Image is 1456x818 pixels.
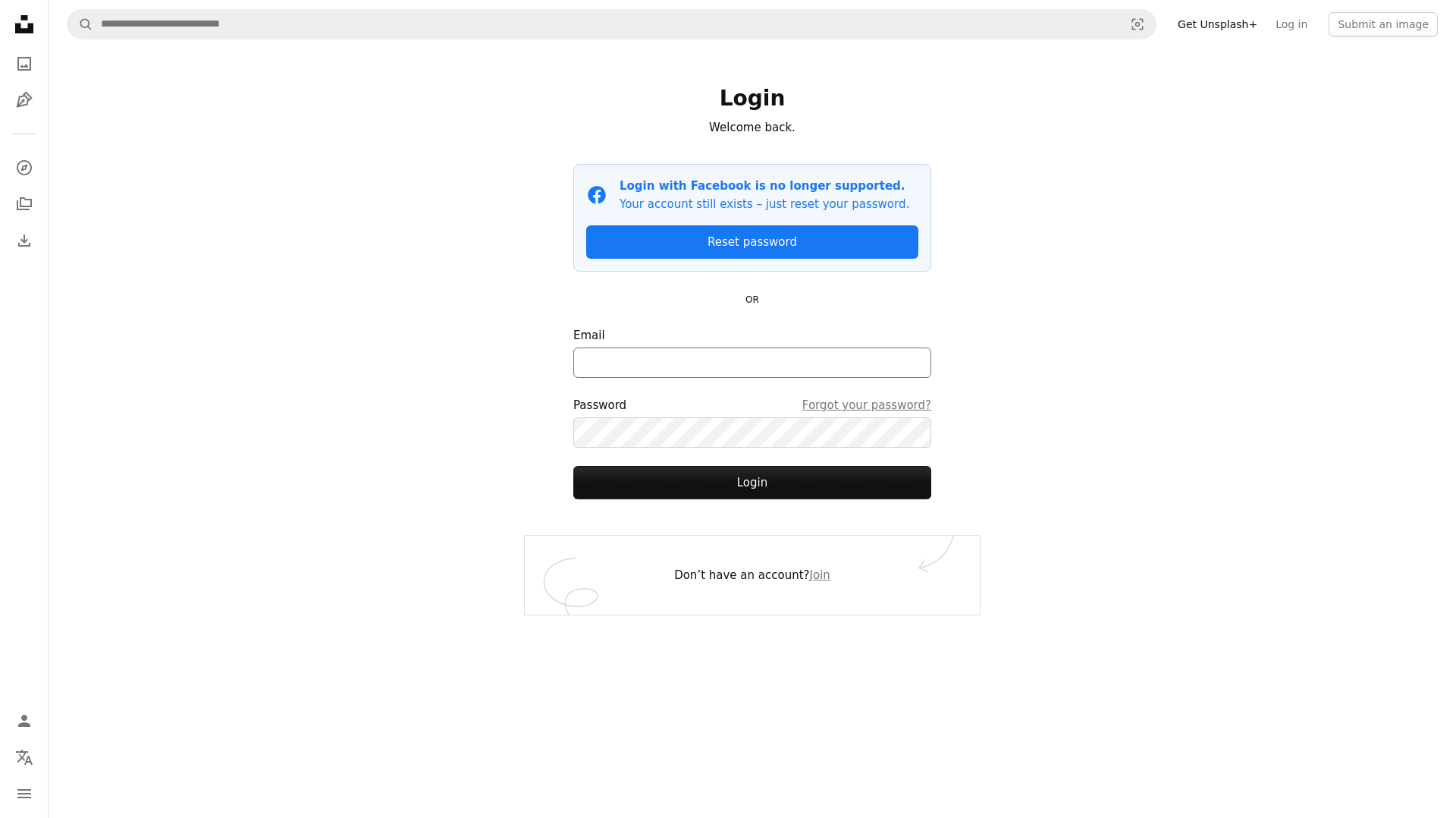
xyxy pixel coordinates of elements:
[745,294,759,305] small: OR
[9,706,39,736] a: Log in / Sign up
[620,177,909,195] p: Login with Facebook is no longer supported.
[573,417,931,448] input: PasswordForgot your password?
[586,225,918,259] a: Reset password
[810,568,830,582] a: Join
[1266,12,1316,36] a: Log in
[9,49,39,79] a: Photos
[1329,12,1438,36] button: Submit an image
[9,9,39,42] a: Home — Unsplash
[573,118,931,137] p: Welcome back.
[9,779,39,809] button: Menu
[573,348,931,378] input: Email
[1169,12,1266,36] a: Get Unsplash+
[67,10,93,39] button: Search Unsplash
[67,9,1156,39] form: Find visuals sitewide
[573,396,931,414] div: Password
[9,742,39,772] button: Language
[9,189,39,219] a: Collections
[802,396,931,414] a: Forgot your password?
[573,326,931,378] label: Email
[573,85,931,112] h1: Login
[9,85,39,115] a: Illustrations
[620,195,909,213] p: Your account still exists – just reset your password.
[9,225,39,256] a: Download History
[525,536,980,615] div: Don’t have an account?
[1119,10,1156,39] button: Visual search
[573,466,931,499] button: Login
[9,153,39,183] a: Explore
